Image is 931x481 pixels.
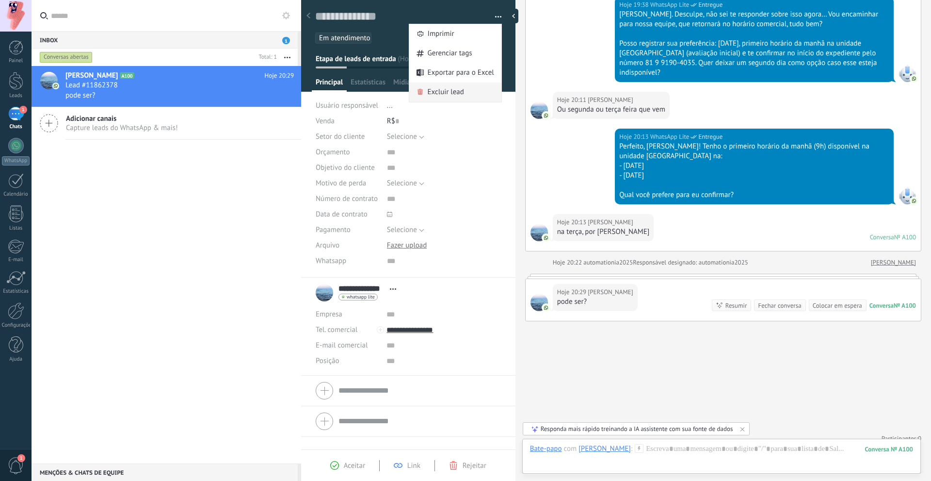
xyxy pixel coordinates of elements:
span: Estatísticas [351,78,385,92]
div: № A100 [894,233,916,241]
div: [PERSON_NAME]. Desculpe, não sei te responder sobre isso agora… Vou encaminhar para nossa equipe,... [619,10,889,29]
div: 100 [865,445,913,453]
div: E-mail [2,257,30,263]
span: ... [387,101,393,110]
a: Exportar para o Excel [409,63,501,83]
span: Lead #11862378 [65,81,118,90]
img: com.amocrm.amocrmwa.svg [543,304,549,311]
span: WhatsApp Lite [650,132,689,142]
div: Estatísticas [2,288,30,295]
div: Configurações [2,322,30,329]
div: Responsável designado: automationia2025 [553,258,748,267]
a: Participantes:0 [882,434,921,443]
div: Inbox [32,31,298,49]
span: 0 [918,434,921,443]
div: Usuário responsável [316,98,380,114]
span: com [564,444,577,454]
div: Perfeito, [PERSON_NAME]! Tenho o primeiro horário da manhã (9h) disponível na unidade [GEOGRAPHIC... [619,142,889,161]
span: Gabriel Cabral [588,95,633,105]
span: Hoje 20:29 [265,71,294,81]
div: Painel [2,58,30,64]
div: Posso registrar sua preferência: [DATE], primeiro horário da manhã na unidade [GEOGRAPHIC_DATA] (... [619,39,889,78]
div: Menções & Chats de equipe [32,464,298,481]
div: pode ser? [557,297,633,307]
span: Venda [316,116,335,126]
div: Orçamento [316,145,380,160]
img: com.amocrm.amocrmwa.svg [911,75,917,82]
div: Ajuda [2,356,30,363]
span: Tel. comercial [316,325,357,334]
div: Hoje 20:29 [557,287,588,297]
span: Pagamento [316,226,351,233]
span: Link [407,461,420,470]
span: Orçamento [316,149,350,156]
div: Fechar conversa [758,301,801,310]
span: Capture leads do WhatsApp & mais! [66,123,178,133]
button: E-mail comercial [316,338,368,353]
div: Motivo de perda [316,176,380,191]
span: WhatsApp Lite [899,65,916,82]
div: Colocar em espera [813,301,862,310]
span: 1 [282,37,290,44]
span: Imprimir [428,24,454,44]
span: Posição [316,357,339,365]
div: № A100 [894,301,916,310]
div: Listas [2,225,30,232]
div: Hoje 20:22 [553,258,584,267]
div: Qual você prefere para eu confirmar? [619,190,889,200]
div: Calendário [2,191,30,198]
span: Selecione [387,179,417,188]
span: Gabriel Cabral [588,217,633,227]
div: Número de contrato [316,191,380,207]
span: WhatsApp Lite [899,187,916,204]
span: Motivo de perda [316,180,366,187]
div: Leads [2,93,30,99]
div: Chats [2,124,30,130]
span: Gerenciar tags [428,44,472,63]
span: automationia2025 [583,258,633,266]
div: Whatsapp [316,253,380,269]
span: Selecione [387,132,417,141]
div: - [DATE] [619,171,889,181]
span: Gabriel Cabral [530,224,548,241]
div: Hoje 20:11 [557,95,588,105]
span: A100 [120,72,134,79]
div: Ou segunda ou terça feira que vem [557,105,665,115]
span: whatsapp lite [347,295,375,299]
span: [PERSON_NAME] [65,71,118,81]
span: Setor do cliente [316,133,365,140]
span: Gabriel Cabral [530,101,548,119]
img: com.amocrm.amocrmwa.svg [543,234,549,241]
span: Arquivo [316,242,339,249]
div: Hoje 20:13 [557,217,588,227]
button: Tel. comercial [316,322,357,338]
span: pode ser? [65,91,95,100]
span: Selecione [387,225,417,234]
div: Venda [316,114,380,129]
div: R$ [387,114,501,129]
button: Selecione [387,176,424,191]
img: com.amocrm.amocrmwa.svg [911,198,917,204]
span: Objetivo do cliente [316,164,375,171]
div: Conversa [870,233,894,241]
a: avataricon[PERSON_NAME]A100Hoje 20:29Lead #11862378pode ser? [32,66,301,107]
img: com.amocrm.amocrmwa.svg [543,112,549,119]
span: E-mail comercial [316,341,368,350]
span: Gabriel Cabral [588,287,633,297]
div: Data de contrato [316,207,380,222]
div: Gabriel Cabral [578,444,631,453]
button: Selecione [387,129,424,145]
button: Selecione [387,222,424,238]
div: Pagamento [316,222,380,238]
span: 1 [17,454,25,462]
span: Gabriel Cabral [530,294,548,311]
div: Responda mais rápido treinando a IA assistente com sua fonte de dados [541,425,733,433]
div: Total: 1 [255,52,277,62]
div: WhatsApp [2,156,30,166]
div: Conversa [869,301,894,310]
span: Entregue [698,132,722,142]
span: Whatsapp [316,257,346,265]
span: : [631,444,632,454]
div: - [DATE] [619,161,889,171]
span: Data de contrato [316,211,368,218]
